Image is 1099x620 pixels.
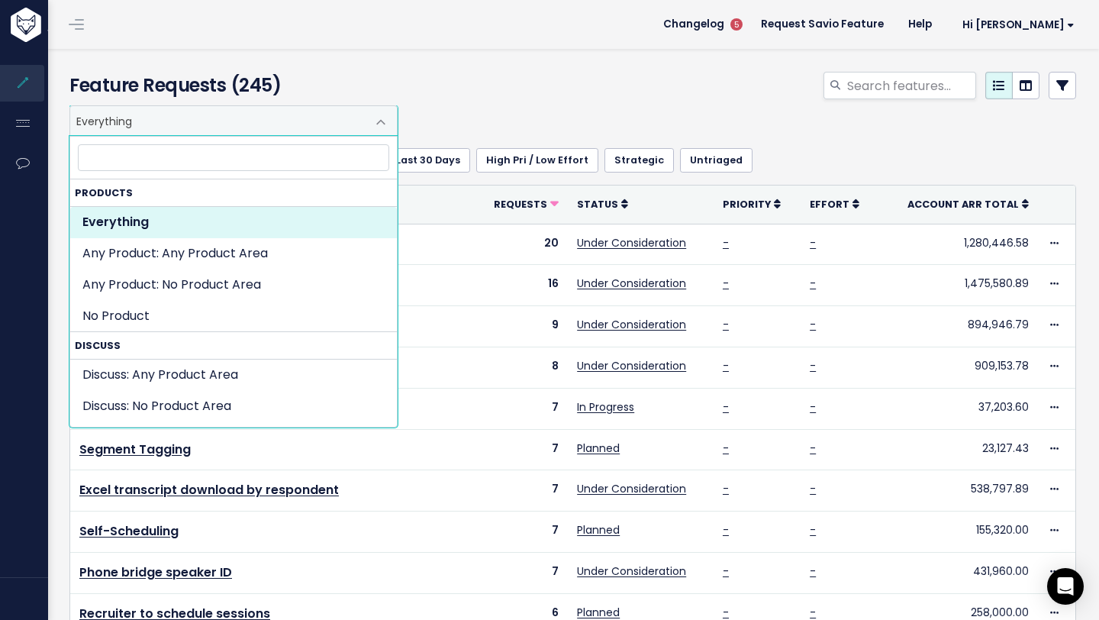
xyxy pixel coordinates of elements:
a: Planned [577,522,620,538]
a: Account ARR Total [907,196,1029,212]
td: 538,797.89 [878,470,1038,512]
a: High Pri / Low Effort [476,148,598,173]
li: Everything [70,207,397,238]
a: Under Consideration [577,235,686,250]
a: - [810,563,816,579]
strong: Products [70,179,397,206]
div: Open Intercom Messenger [1047,568,1084,605]
span: Effort [810,198,849,211]
a: Requests [494,196,559,212]
a: Strategic [604,148,674,173]
a: Under Consideration [577,276,686,291]
a: - [723,605,729,620]
a: Planned [577,605,620,620]
a: - [723,481,729,496]
td: 7 [473,512,569,553]
a: - [810,481,816,496]
td: 8 [473,347,569,388]
a: Effort [810,196,859,212]
a: - [723,276,729,291]
a: Status [577,196,628,212]
a: Self-Scheduling [79,522,179,540]
span: Account ARR Total [907,198,1019,211]
a: - [723,522,729,538]
td: 1,475,580.89 [878,265,1038,306]
input: Search features... [846,72,976,99]
li: Any Product: Any Product Area [70,238,397,270]
td: 7 [473,552,569,593]
span: Hi [PERSON_NAME] [962,19,1075,31]
td: 7 [473,470,569,512]
a: - [723,399,729,415]
li: No Product [70,301,397,332]
a: - [723,358,729,373]
td: 7 [473,388,569,429]
a: Last 30 Days [386,148,470,173]
td: 894,946.79 [878,306,1038,347]
td: 23,127.43 [878,429,1038,470]
td: 20 [473,224,569,265]
a: Priority [723,196,781,212]
span: Requests [494,198,547,211]
li: Products [70,179,397,332]
td: 155,320.00 [878,512,1038,553]
a: - [810,522,816,538]
ul: Filter feature requests [69,148,1076,173]
td: 7 [473,429,569,470]
a: Request Savio Feature [749,13,896,36]
td: 9 [473,306,569,347]
li: Discuss: No Product Area [70,391,397,422]
td: 37,203.60 [878,388,1038,429]
strong: Discuss [70,332,397,359]
li: Any Product: No Product Area [70,270,397,301]
a: - [723,441,729,456]
a: - [810,317,816,332]
span: Priority [723,198,771,211]
span: Everything [70,106,366,135]
span: 5 [730,18,743,31]
li: Discuss: Dashboard [70,422,397,454]
span: Everything [69,105,398,136]
a: Excel transcript download by respondent [79,481,339,499]
a: - [723,235,729,250]
a: Segment Tagging [79,441,191,458]
a: Untriaged [680,148,753,173]
a: - [810,358,816,373]
a: - [810,276,816,291]
li: Discuss: Any Product Area [70,360,397,391]
a: Hi [PERSON_NAME] [944,13,1087,37]
a: Under Consideration [577,317,686,332]
a: Under Consideration [577,481,686,496]
h4: Feature Requests (245) [69,72,390,99]
a: Planned [577,441,620,456]
a: - [810,399,816,415]
a: Under Consideration [577,358,686,373]
a: Phone bridge speaker ID [79,563,232,581]
span: Changelog [663,19,724,30]
td: 1,280,446.58 [878,224,1038,265]
a: - [810,441,816,456]
span: Status [577,198,618,211]
td: 431,960.00 [878,552,1038,593]
a: - [723,317,729,332]
a: - [723,563,729,579]
a: Help [896,13,944,36]
a: - [810,235,816,250]
td: 16 [473,265,569,306]
a: Under Consideration [577,563,686,579]
img: logo-white.9d6f32f41409.svg [7,8,125,42]
a: - [810,605,816,620]
td: 909,153.78 [878,347,1038,388]
a: In Progress [577,399,634,415]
